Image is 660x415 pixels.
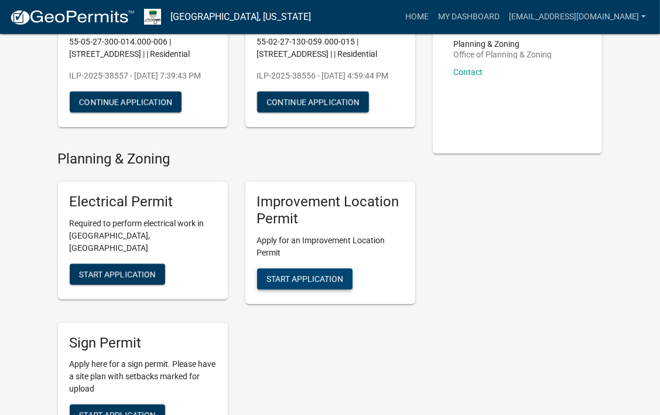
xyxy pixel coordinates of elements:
[170,7,311,27] a: [GEOGRAPHIC_DATA], [US_STATE]
[70,264,165,285] button: Start Application
[454,50,552,59] p: Office of Planning & Zoning
[70,335,216,352] h5: Sign Permit
[70,193,216,210] h5: Electrical Permit
[257,91,369,113] button: Continue Application
[257,70,403,82] p: ILP-2025-38556 - [DATE] 4:59:44 PM
[70,91,182,113] button: Continue Application
[454,67,483,77] a: Contact
[433,6,504,28] a: My Dashboard
[454,40,552,48] p: Planning & Zoning
[70,217,216,254] p: Required to perform electrical work in [GEOGRAPHIC_DATA], [GEOGRAPHIC_DATA]
[79,269,156,278] span: Start Application
[504,6,651,28] a: [EMAIL_ADDRESS][DOMAIN_NAME]
[144,9,161,25] img: Morgan County, Indiana
[257,268,353,290] button: Start Application
[70,36,216,60] p: 55-05-27-300-014.000-006 | [STREET_ADDRESS] | | Residential
[58,151,415,168] h4: Planning & Zoning
[257,234,403,259] p: Apply for an Improvement Location Permit
[401,6,433,28] a: Home
[70,358,216,395] p: Apply here for a sign permit. Please have a site plan with setbacks marked for upload
[257,36,403,60] p: 55-02-27-130-059.000-015 | [STREET_ADDRESS] | | Residential
[70,70,216,82] p: ILP-2025-38557 - [DATE] 7:39:43 PM
[266,274,343,283] span: Start Application
[257,193,403,227] h5: Improvement Location Permit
